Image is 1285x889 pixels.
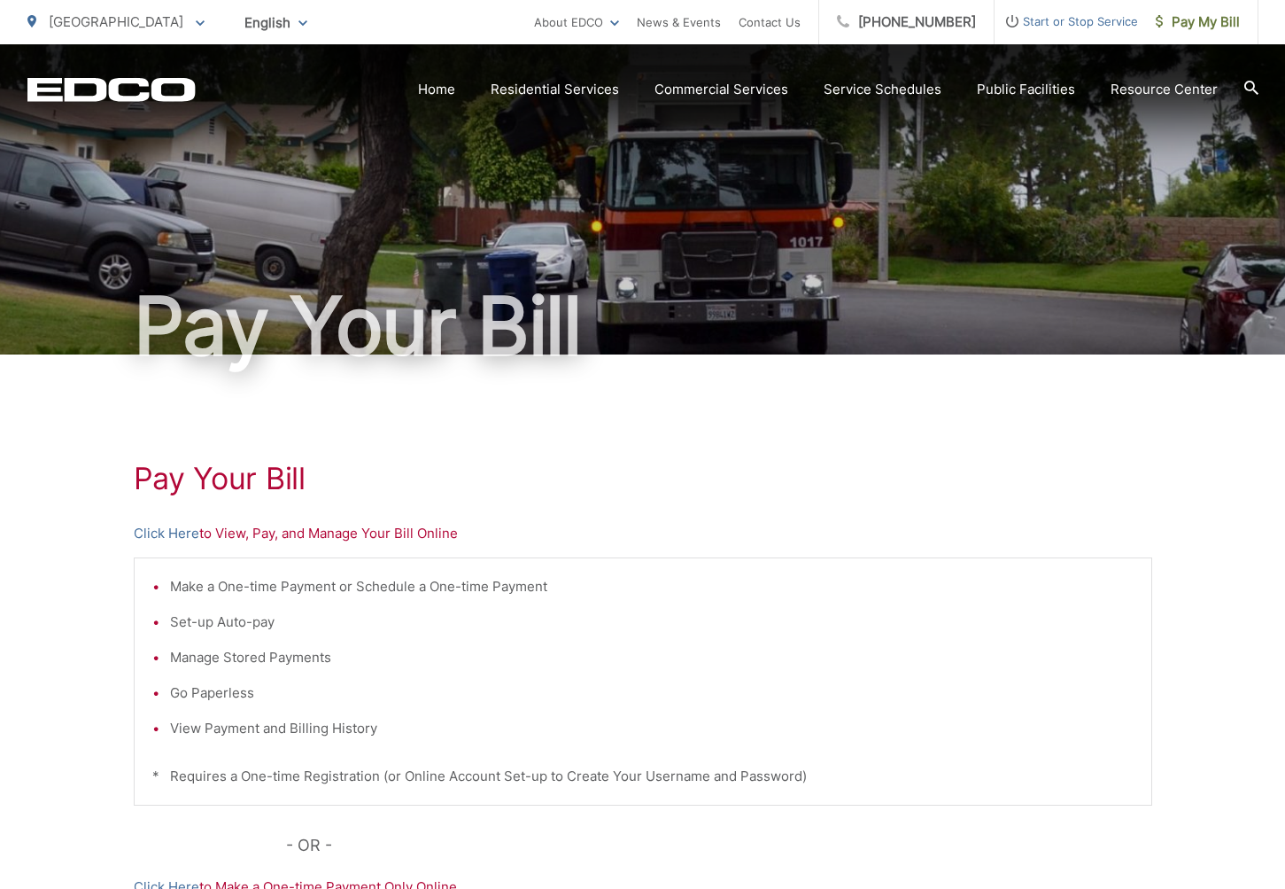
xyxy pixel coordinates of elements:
a: News & Events [637,12,721,33]
li: Set-up Auto-pay [170,612,1134,633]
a: Commercial Services [654,79,788,100]
a: Residential Services [491,79,619,100]
h1: Pay Your Bill [134,461,1152,496]
span: English [231,7,321,38]
a: Click Here [134,523,199,544]
a: About EDCO [534,12,619,33]
li: Manage Stored Payments [170,647,1134,668]
span: Pay My Bill [1156,12,1240,33]
li: Go Paperless [170,682,1134,704]
li: Make a One-time Payment or Schedule a One-time Payment [170,576,1134,597]
a: Contact Us [739,12,801,33]
a: Public Facilities [977,79,1075,100]
a: Resource Center [1111,79,1218,100]
a: Home [418,79,455,100]
p: - OR - [286,832,1152,859]
h1: Pay Your Bill [27,282,1258,370]
p: to View, Pay, and Manage Your Bill Online [134,523,1152,544]
span: [GEOGRAPHIC_DATA] [49,13,183,30]
a: EDCD logo. Return to the homepage. [27,77,196,102]
li: View Payment and Billing History [170,718,1134,739]
p: * Requires a One-time Registration (or Online Account Set-up to Create Your Username and Password) [152,766,1134,787]
a: Service Schedules [824,79,941,100]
